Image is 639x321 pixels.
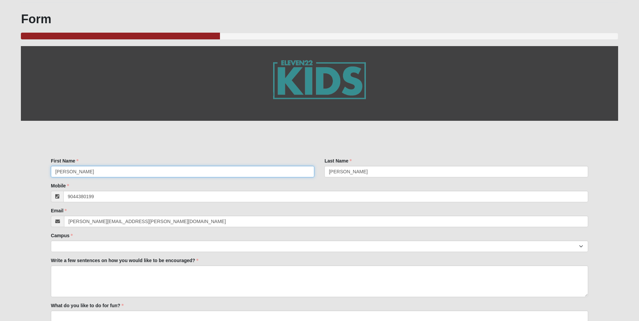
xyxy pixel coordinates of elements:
label: Last Name [324,157,352,164]
label: Campus [51,232,73,239]
label: Mobile [51,182,69,189]
label: Write a few sentences on how you would like to be encouraged? [51,257,198,264]
img: GetImage.ashx [260,46,379,121]
h1: Form [21,12,618,26]
label: First Name [51,157,78,164]
label: What do you like to do for fun? [51,302,124,309]
label: Email [51,207,67,214]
